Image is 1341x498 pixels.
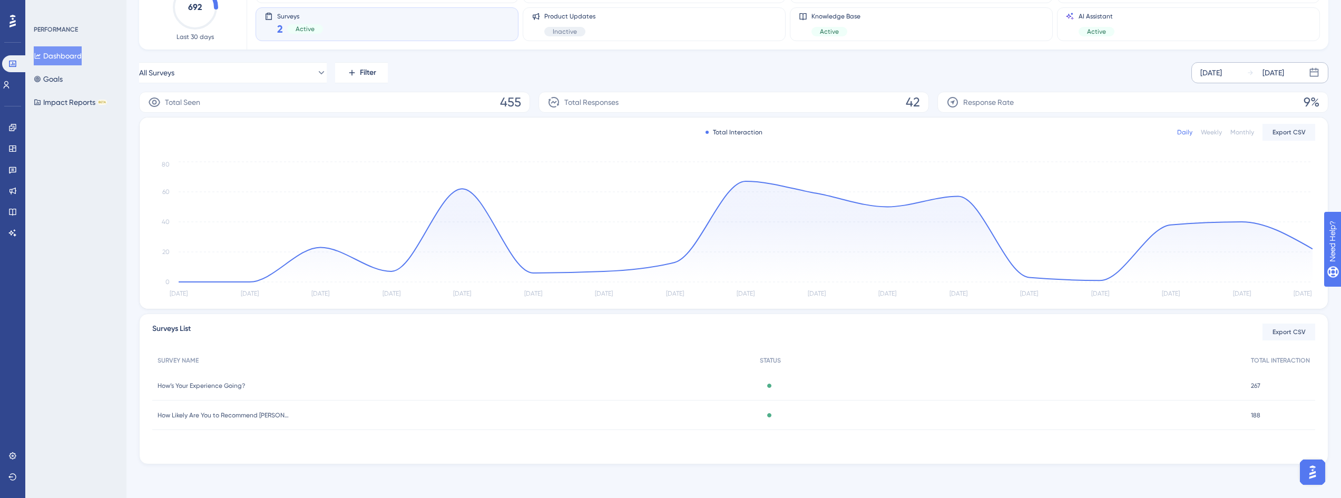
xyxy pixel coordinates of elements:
tspan: [DATE] [241,290,259,297]
span: Surveys List [152,323,191,341]
div: Weekly [1201,128,1222,136]
span: 267 [1251,382,1260,390]
tspan: [DATE] [453,290,471,297]
button: Goals [34,70,63,89]
div: [DATE] [1200,66,1222,79]
button: Dashboard [34,46,82,65]
tspan: [DATE] [878,290,896,297]
button: Impact ReportsBETA [34,93,107,112]
tspan: [DATE] [524,290,542,297]
button: All Surveys [139,62,327,83]
button: Export CSV [1262,324,1315,340]
span: Knowledge Base [811,12,860,21]
tspan: [DATE] [808,290,826,297]
tspan: [DATE] [1162,290,1180,297]
button: Filter [335,62,388,83]
tspan: [DATE] [1020,290,1038,297]
span: Inactive [553,27,577,36]
tspan: 80 [162,161,170,168]
span: How’s Your Experience Going? [158,382,245,390]
span: 42 [906,94,920,111]
div: [DATE] [1262,66,1284,79]
tspan: [DATE] [737,290,755,297]
tspan: [DATE] [666,290,684,297]
tspan: [DATE] [1233,290,1251,297]
tspan: [DATE] [1091,290,1109,297]
span: Last 30 days [177,33,214,41]
text: 692 [188,2,202,12]
button: Export CSV [1262,124,1315,141]
span: Export CSV [1273,328,1306,336]
tspan: [DATE] [383,290,400,297]
tspan: [DATE] [950,290,967,297]
span: All Surveys [139,66,174,79]
span: Total Seen [165,96,200,109]
span: Export CSV [1273,128,1306,136]
tspan: 20 [162,248,170,256]
tspan: [DATE] [311,290,329,297]
span: Active [820,27,839,36]
tspan: [DATE] [170,290,188,297]
div: Daily [1177,128,1192,136]
span: 188 [1251,411,1260,419]
tspan: [DATE] [1294,290,1311,297]
span: 9% [1304,94,1319,111]
span: Active [1087,27,1106,36]
div: PERFORMANCE [34,25,78,34]
span: 455 [500,94,521,111]
span: Total Responses [564,96,619,109]
span: AI Assistant [1079,12,1114,21]
div: Monthly [1230,128,1254,136]
div: Total Interaction [706,128,762,136]
iframe: UserGuiding AI Assistant Launcher [1297,456,1328,488]
span: Surveys [277,12,323,19]
tspan: [DATE] [595,290,613,297]
span: Need Help? [25,3,66,15]
div: BETA [97,100,107,105]
span: STATUS [760,356,781,365]
tspan: 40 [162,218,170,226]
span: Response Rate [963,96,1014,109]
span: Filter [360,66,376,79]
span: How Likely Are You to Recommend [PERSON_NAME]? [158,411,289,419]
span: SURVEY NAME [158,356,199,365]
tspan: 0 [165,278,170,286]
span: Product Updates [544,12,595,21]
span: Active [296,25,315,33]
tspan: 60 [162,188,170,196]
span: 2 [277,22,283,36]
span: TOTAL INTERACTION [1251,356,1310,365]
